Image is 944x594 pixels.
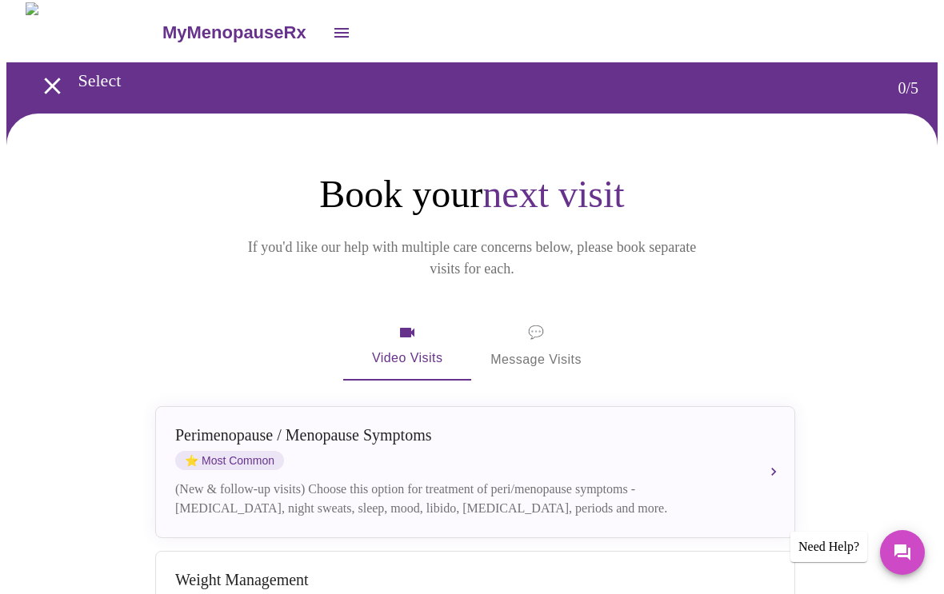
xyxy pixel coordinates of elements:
[528,321,544,344] span: message
[29,62,76,110] button: open drawer
[175,480,743,518] div: (New & follow-up visits) Choose this option for treatment of peri/menopause symptoms - [MEDICAL_D...
[490,321,582,371] span: Message Visits
[160,5,322,61] a: MyMenopauseRx
[26,2,160,62] img: MyMenopauseRx Logo
[175,451,284,470] span: Most Common
[175,571,743,589] div: Weight Management
[880,530,925,575] button: Messages
[322,14,361,52] button: open drawer
[482,173,624,215] span: next visit
[226,237,718,280] p: If you'd like our help with multiple care concerns below, please book separate visits for each.
[362,323,452,369] span: Video Visits
[162,22,306,43] h3: MyMenopauseRx
[152,171,792,217] h1: Book your
[898,79,918,98] h3: 0 / 5
[155,406,795,538] button: Perimenopause / Menopause SymptomsstarMost Common(New & follow-up visits) Choose this option for ...
[790,532,867,562] div: Need Help?
[175,426,743,445] div: Perimenopause / Menopause Symptoms
[78,70,834,91] h3: Select
[185,454,198,467] span: star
